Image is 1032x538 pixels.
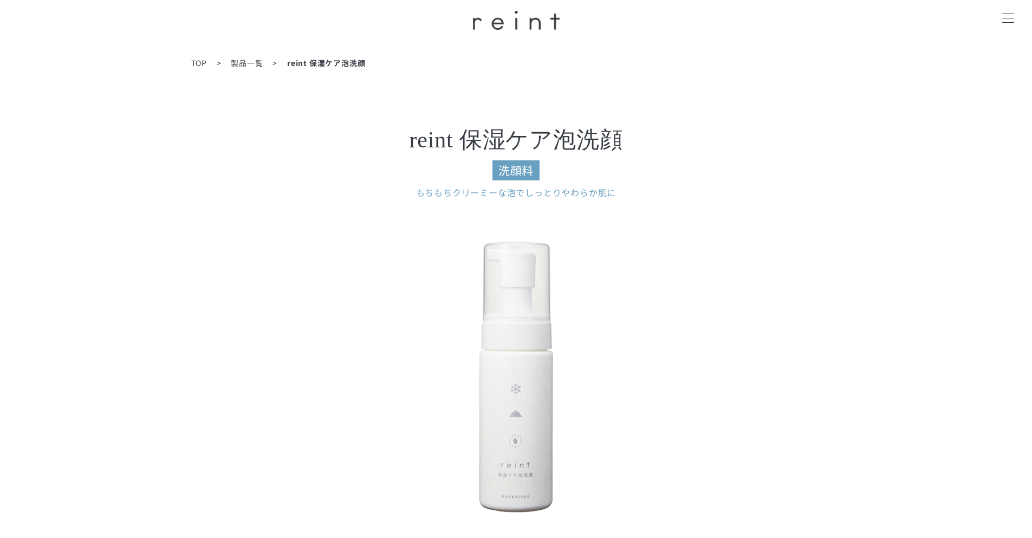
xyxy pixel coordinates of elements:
[191,57,207,68] a: TOP
[473,11,560,30] img: ロゴ
[300,128,733,180] h3: reint 保湿ケア泡洗顔
[300,186,733,199] dd: もちもちクリーミーな泡で しっとりやわらか肌に
[231,57,263,68] a: 製品一覧
[492,160,539,180] span: 洗顔料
